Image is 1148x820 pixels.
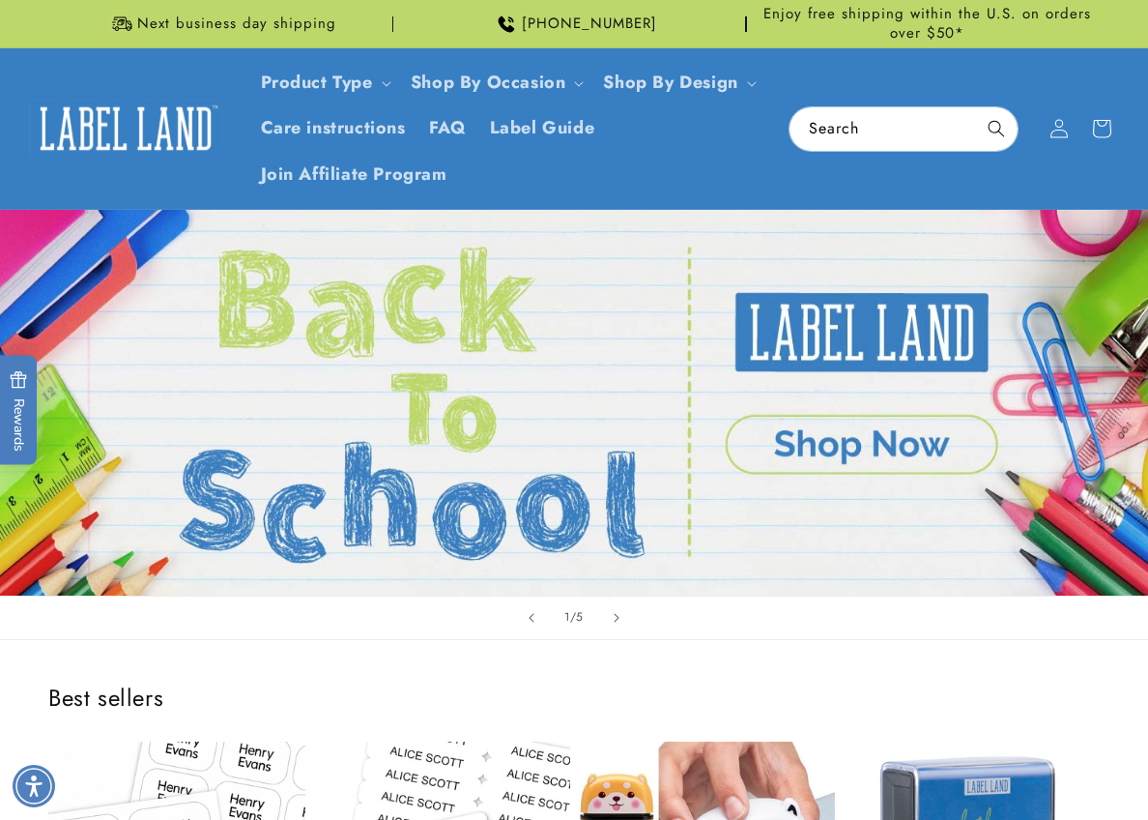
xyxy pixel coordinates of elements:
summary: Shop By Occasion [399,60,592,105]
span: Rewards [10,371,28,452]
summary: Shop By Design [591,60,763,105]
span: Join Affiliate Program [261,163,447,186]
span: 1 [564,607,570,627]
img: Label Land [29,99,222,159]
span: FAQ [429,117,467,139]
span: / [570,607,577,627]
a: Label Land [22,91,230,165]
summary: Product Type [249,60,399,105]
a: Shop By Design [603,70,737,95]
span: Next business day shipping [137,15,336,34]
span: Enjoy free shipping within the U.S. on orders over $50* [755,5,1100,43]
span: Care instructions [261,117,406,139]
button: Search [975,107,1018,150]
button: Previous slide [510,597,553,639]
a: Product Type [261,70,373,95]
a: Care instructions [249,105,417,151]
a: Join Affiliate Program [249,152,459,197]
div: Accessibility Menu [13,765,55,807]
button: Next slide [595,597,638,639]
span: Shop By Occasion [411,72,566,94]
span: Label Guide [490,117,595,139]
span: [PHONE_NUMBER] [522,15,657,34]
iframe: Gorgias Floating Chat [742,729,1129,801]
h2: Best sellers [48,683,1100,713]
a: Label Guide [478,105,607,151]
span: 5 [576,607,584,627]
a: FAQ [417,105,478,151]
